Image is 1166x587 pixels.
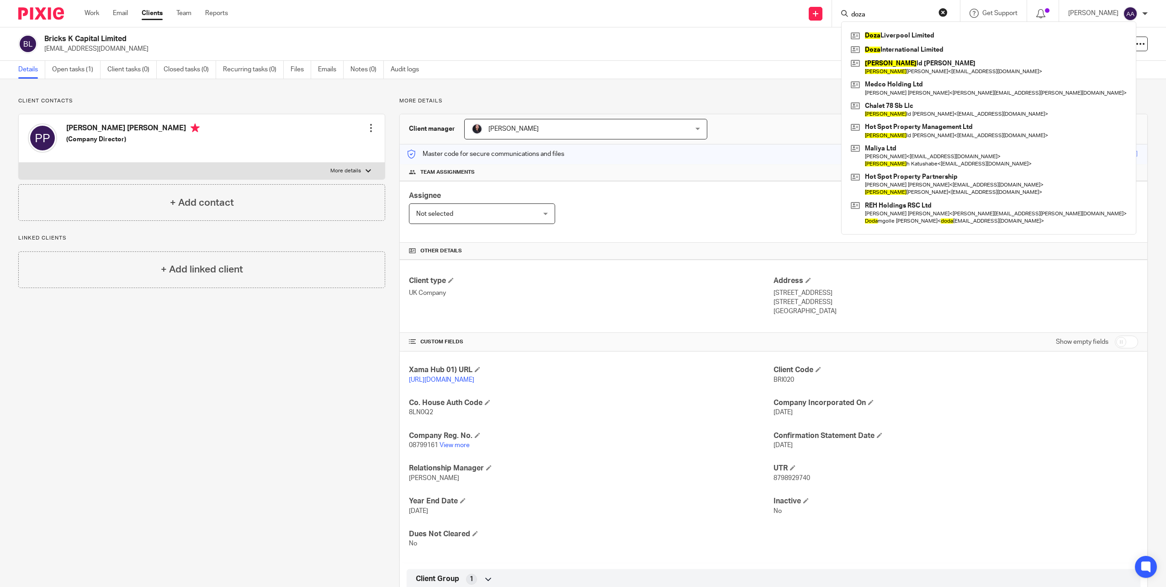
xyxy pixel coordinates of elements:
h4: + Add contact [170,196,234,210]
h5: (Company Director) [66,135,200,144]
span: No [409,540,417,547]
span: [DATE] [774,442,793,448]
img: MicrosoftTeams-image.jfif [472,123,482,134]
a: Recurring tasks (0) [223,61,284,79]
h4: CUSTOM FIELDS [409,338,774,346]
a: Open tasks (1) [52,61,101,79]
p: [EMAIL_ADDRESS][DOMAIN_NAME] [44,44,1023,53]
span: No [774,508,782,514]
span: [DATE] [774,409,793,416]
h4: Company Reg. No. [409,431,774,441]
h4: Address [774,276,1138,286]
h4: UTR [774,464,1138,473]
h4: Company Incorporated On [774,398,1138,408]
a: Reports [205,9,228,18]
a: Notes (0) [350,61,384,79]
p: Linked clients [18,235,385,242]
p: UK Company [409,288,774,298]
a: Client tasks (0) [107,61,157,79]
p: [STREET_ADDRESS] [774,288,1138,298]
a: [URL][DOMAIN_NAME] [409,377,474,383]
a: Clients [142,9,163,18]
h2: Bricks K Capital Limited [44,34,827,44]
span: Other details [420,247,462,255]
span: [DATE] [409,508,428,514]
span: Get Support [982,10,1018,16]
label: Show empty fields [1056,337,1108,347]
span: Client Group [416,574,459,584]
img: svg%3E [18,34,37,53]
a: Work [85,9,99,18]
a: Details [18,61,45,79]
p: Master code for secure communications and files [407,149,564,159]
a: Emails [318,61,344,79]
img: Pixie [18,7,64,20]
span: [PERSON_NAME] [409,475,459,481]
input: Search [850,11,933,19]
p: More details [399,97,1148,105]
p: Client contacts [18,97,385,105]
span: BRI020 [774,377,794,383]
h4: Relationship Manager [409,464,774,473]
h4: Client type [409,276,774,286]
p: [STREET_ADDRESS] [774,298,1138,307]
span: 08799161 [409,442,438,448]
a: Closed tasks (0) [164,61,216,79]
h4: [PERSON_NAME] [PERSON_NAME] [66,123,200,135]
p: [PERSON_NAME] [1068,9,1118,18]
span: Team assignments [420,169,475,176]
a: Team [176,9,191,18]
h4: Confirmation Statement Date [774,431,1138,441]
span: 8798929740 [774,475,810,481]
span: 8LN0Q2 [409,409,433,416]
h4: Dues Not Cleared [409,529,774,539]
i: Primary [191,123,200,133]
h4: Inactive [774,496,1138,506]
img: svg%3E [28,123,57,153]
h4: Xama Hub 01) URL [409,365,774,375]
a: Email [113,9,128,18]
p: [GEOGRAPHIC_DATA] [774,307,1138,316]
h4: Client Code [774,365,1138,375]
span: 1 [470,575,473,584]
h4: Year End Date [409,496,774,506]
a: Files [291,61,311,79]
span: Not selected [416,211,453,217]
img: svg%3E [1123,6,1138,21]
a: View more [440,442,470,448]
h4: Co. House Auth Code [409,398,774,408]
h3: Client manager [409,124,455,133]
button: Clear [938,8,948,17]
span: [PERSON_NAME] [488,126,539,132]
span: Assignee [409,192,441,199]
p: More details [330,167,361,175]
a: Audit logs [391,61,426,79]
h4: + Add linked client [161,262,243,277]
